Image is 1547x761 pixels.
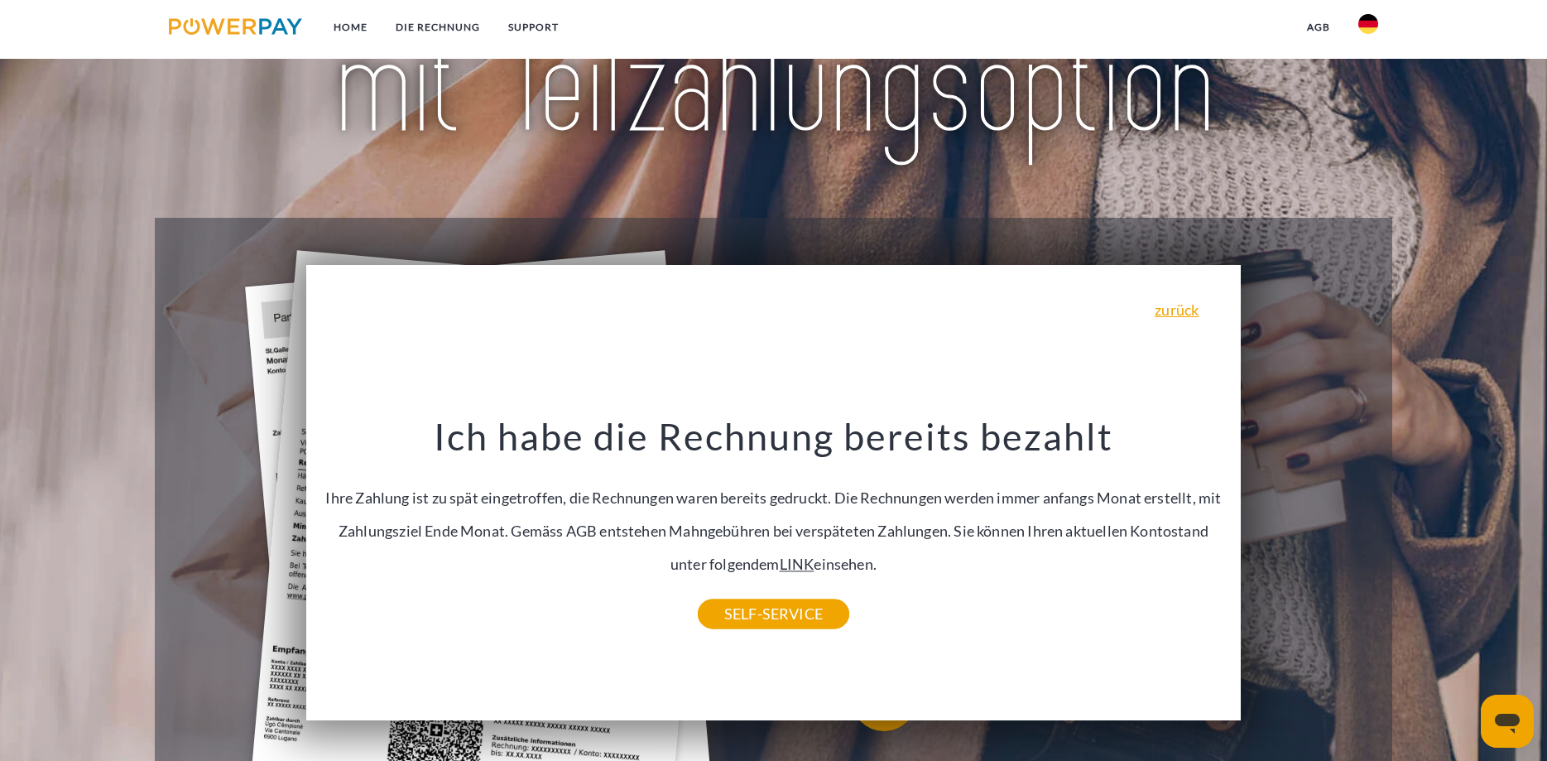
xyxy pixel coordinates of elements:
[169,18,302,35] img: logo-powerpay.svg
[780,555,814,573] a: LINK
[320,414,1226,614] div: Ihre Zahlung ist zu spät eingetroffen, die Rechnungen waren bereits gedruckt. Die Rechnungen werd...
[698,599,849,629] a: SELF-SERVICE
[1481,695,1534,748] iframe: Schaltfläche zum Öffnen des Messaging-Fensters
[1155,302,1199,317] a: zurück
[382,12,494,42] a: DIE RECHNUNG
[1293,12,1344,42] a: agb
[494,12,573,42] a: SUPPORT
[320,414,1226,460] h3: Ich habe die Rechnung bereits bezahlt
[319,12,382,42] a: Home
[1358,14,1378,34] img: de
